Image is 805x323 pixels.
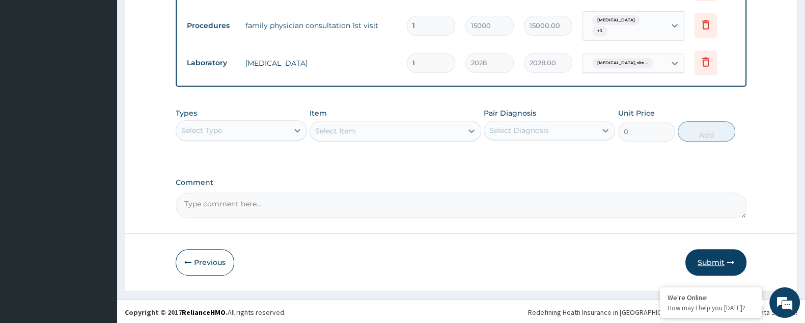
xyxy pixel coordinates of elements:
img: d_794563401_company_1708531726252_794563401 [19,51,41,76]
label: Comment [176,178,746,187]
label: Item [310,108,327,118]
span: + 3 [592,26,607,36]
span: [MEDICAL_DATA], site ... [592,58,653,68]
td: [MEDICAL_DATA] [240,53,402,73]
a: RelianceHMO [182,308,226,317]
label: Unit Price [618,108,655,118]
div: Select Type [181,125,222,136]
div: Select Diagnosis [489,125,549,136]
textarea: Type your message and hit 'Enter' [5,215,194,251]
td: family physician consultation 1st visit [240,15,402,36]
td: Procedures [182,16,240,35]
p: How may I help you today? [668,304,754,312]
label: Pair Diagnosis [484,108,536,118]
div: Redefining Heath Insurance in [GEOGRAPHIC_DATA] using Telemedicine and Data Science! [528,307,797,317]
button: Previous [176,249,234,276]
div: Chat with us now [53,57,171,70]
span: [MEDICAL_DATA] [592,15,640,25]
td: Laboratory [182,53,240,72]
div: Minimize live chat window [167,5,191,30]
div: We're Online! [668,293,754,302]
span: We're online! [59,97,141,200]
strong: Copyright © 2017 . [125,308,228,317]
button: Submit [685,249,746,276]
label: Types [176,109,197,118]
button: Add [678,121,735,142]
